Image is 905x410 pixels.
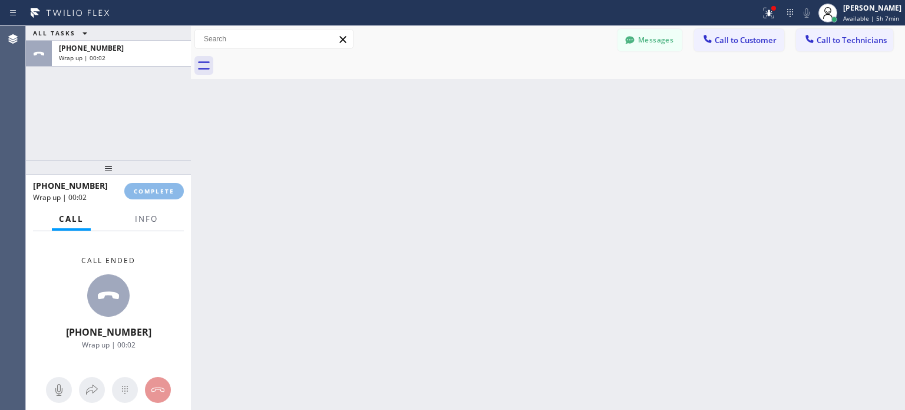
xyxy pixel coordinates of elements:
button: ALL TASKS [26,26,99,40]
span: Info [135,214,158,224]
span: Call ended [81,255,136,265]
button: Messages [617,29,682,51]
span: [PHONE_NUMBER] [66,326,151,339]
span: Available | 5h 7min [843,14,899,22]
input: Search [195,29,353,48]
button: Call to Technicians [796,29,893,51]
span: Wrap up | 00:02 [33,192,87,202]
span: [PHONE_NUMBER] [59,43,124,53]
span: COMPLETE [134,187,174,195]
span: Call to Customer [715,35,777,45]
div: [PERSON_NAME] [843,3,901,13]
button: Call [52,208,91,231]
button: COMPLETE [124,183,184,199]
button: Mute [46,377,72,403]
button: Open directory [79,377,105,403]
button: Call to Customer [694,29,784,51]
span: Call to Technicians [817,35,887,45]
button: Info [128,208,165,231]
span: Wrap up | 00:02 [82,340,136,350]
button: Open dialpad [112,377,138,403]
span: [PHONE_NUMBER] [33,180,108,191]
span: ALL TASKS [33,29,75,37]
button: Hang up [145,377,171,403]
button: Mute [798,5,815,21]
span: Wrap up | 00:02 [59,54,105,62]
span: Call [59,214,84,224]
